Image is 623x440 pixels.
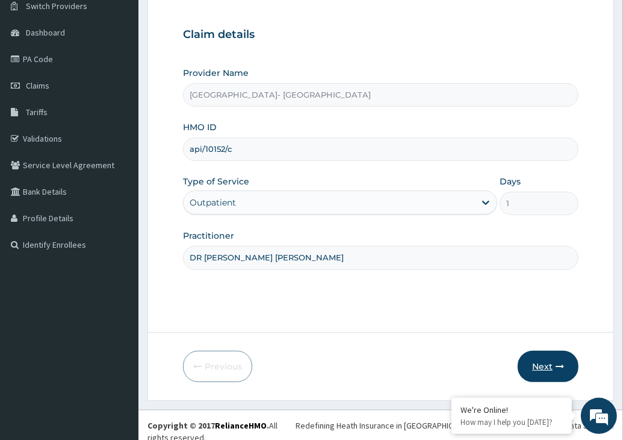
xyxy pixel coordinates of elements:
label: Provider Name [183,67,249,79]
span: Claims [26,80,49,91]
img: d_794563401_company_1708531726252_794563401 [22,60,49,90]
label: Practitioner [183,230,234,242]
span: Switch Providers [26,1,87,11]
label: Days [500,175,521,187]
label: Type of Service [183,175,249,187]
strong: Copyright © 2017 . [147,420,269,431]
textarea: Type your message and hit 'Enter' [6,304,229,346]
label: HMO ID [183,121,217,133]
input: Enter HMO ID [183,137,578,161]
button: Next [518,351,578,382]
span: Tariffs [26,107,48,118]
div: Minimize live chat window [197,6,226,35]
span: Dashboard [26,27,65,38]
button: Previous [183,351,252,382]
div: Chat with us now [63,68,202,83]
div: Outpatient [190,196,236,209]
p: How may I help you today? [460,417,563,427]
span: We're online! [70,139,166,261]
a: RelianceHMO [215,420,267,431]
input: Enter Name [183,246,578,269]
div: Redefining Heath Insurance in [GEOGRAPHIC_DATA] using Telemedicine and Data Science! [296,420,614,432]
div: We're Online! [460,404,563,415]
h3: Claim details [183,28,578,42]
